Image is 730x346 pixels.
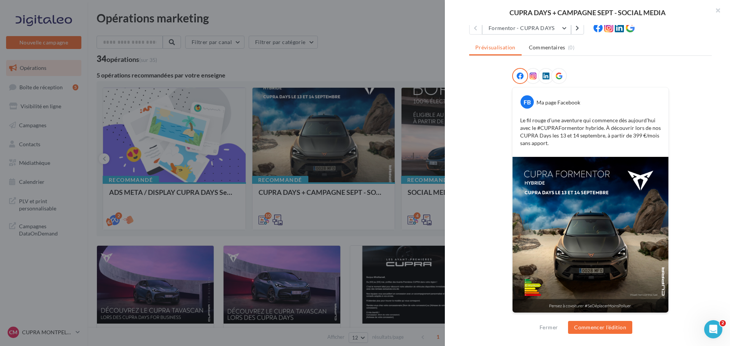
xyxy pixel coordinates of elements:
button: Formentor - CUPRA DAYS [482,22,571,35]
button: Fermer [536,323,561,332]
p: Le fil rouge d’une aventure qui commence dès aujourd’hui avec le #CUPRAFormentor hybride. À décou... [520,117,661,147]
div: FB [521,95,534,109]
div: La prévisualisation est non-contractuelle [512,313,669,323]
span: 2 [720,320,726,326]
div: Ma page Facebook [536,99,580,106]
span: (0) [568,44,574,51]
iframe: Intercom live chat [704,320,722,338]
button: Commencer l'édition [568,321,632,334]
span: Commentaires [529,44,565,51]
div: CUPRA DAYS + CAMPAGNE SEPT - SOCIAL MEDIA [457,9,718,16]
